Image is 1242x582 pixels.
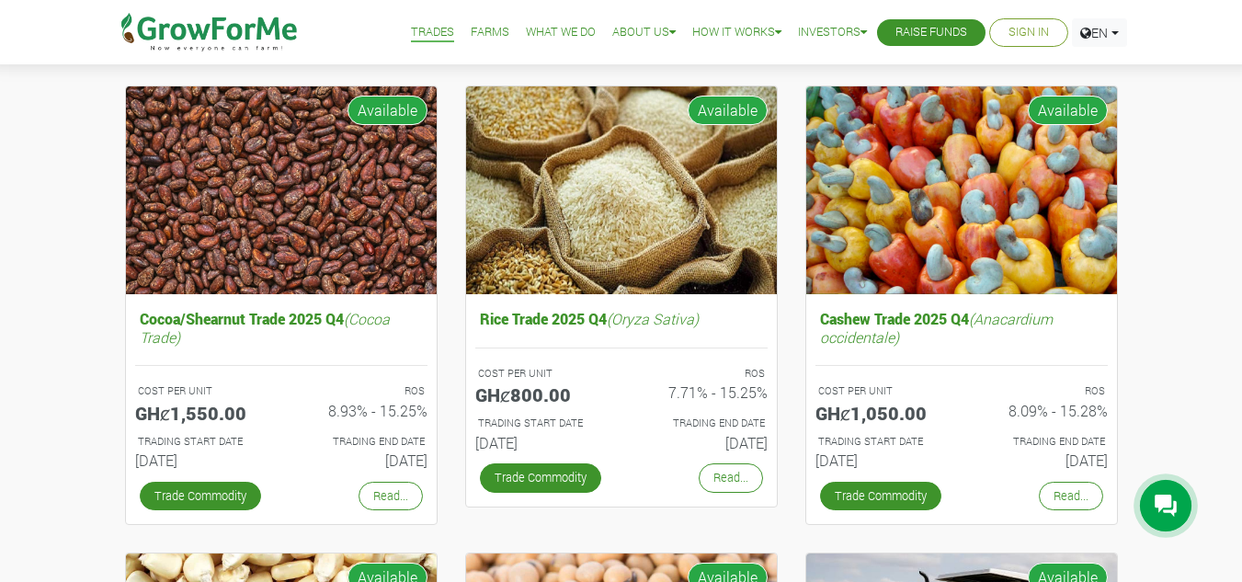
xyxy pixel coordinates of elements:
[815,451,948,469] h6: [DATE]
[818,434,945,450] p: Estimated Trading Start Date
[140,309,390,346] i: (Cocoa Trade)
[475,434,608,451] h6: [DATE]
[1072,18,1127,47] a: EN
[635,434,768,451] h6: [DATE]
[135,305,427,349] h5: Cocoa/Shearnut Trade 2025 Q4
[348,96,427,125] span: Available
[975,402,1108,419] h6: 8.09% - 15.28%
[975,451,1108,469] h6: [DATE]
[138,383,265,399] p: COST PER UNIT
[135,451,268,469] h6: [DATE]
[688,96,768,125] span: Available
[411,23,454,42] a: Trades
[478,416,605,431] p: Estimated Trading Start Date
[135,305,427,476] a: Cocoa/Shearnut Trade 2025 Q4(Cocoa Trade) COST PER UNIT GHȼ1,550.00 ROS 8.93% - 15.25% TRADING ST...
[480,463,601,492] a: Trade Commodity
[295,451,427,469] h6: [DATE]
[638,366,765,382] p: ROS
[612,23,676,42] a: About Us
[475,383,608,405] h5: GHȼ800.00
[798,23,867,42] a: Investors
[818,383,945,399] p: COST PER UNIT
[359,482,423,510] a: Read...
[806,86,1117,295] img: growforme image
[140,482,261,510] a: Trade Commodity
[815,402,948,424] h5: GHȼ1,050.00
[638,416,765,431] p: Estimated Trading End Date
[126,86,437,295] img: growforme image
[1008,23,1049,42] a: Sign In
[471,23,509,42] a: Farms
[466,86,777,295] img: growforme image
[478,366,605,382] p: COST PER UNIT
[138,434,265,450] p: Estimated Trading Start Date
[692,23,781,42] a: How it Works
[895,23,967,42] a: Raise Funds
[1039,482,1103,510] a: Read...
[820,482,941,510] a: Trade Commodity
[295,402,427,419] h6: 8.93% - 15.25%
[1028,96,1108,125] span: Available
[475,305,768,332] h5: Rice Trade 2025 Q4
[815,305,1108,349] h5: Cashew Trade 2025 Q4
[475,305,768,459] a: Rice Trade 2025 Q4(Oryza Sativa) COST PER UNIT GHȼ800.00 ROS 7.71% - 15.25% TRADING START DATE [D...
[298,383,425,399] p: ROS
[699,463,763,492] a: Read...
[526,23,596,42] a: What We Do
[978,383,1105,399] p: ROS
[298,434,425,450] p: Estimated Trading End Date
[135,402,268,424] h5: GHȼ1,550.00
[978,434,1105,450] p: Estimated Trading End Date
[820,309,1053,346] i: (Anacardium occidentale)
[635,383,768,401] h6: 7.71% - 15.25%
[607,309,699,328] i: (Oryza Sativa)
[815,305,1108,476] a: Cashew Trade 2025 Q4(Anacardium occidentale) COST PER UNIT GHȼ1,050.00 ROS 8.09% - 15.28% TRADING...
